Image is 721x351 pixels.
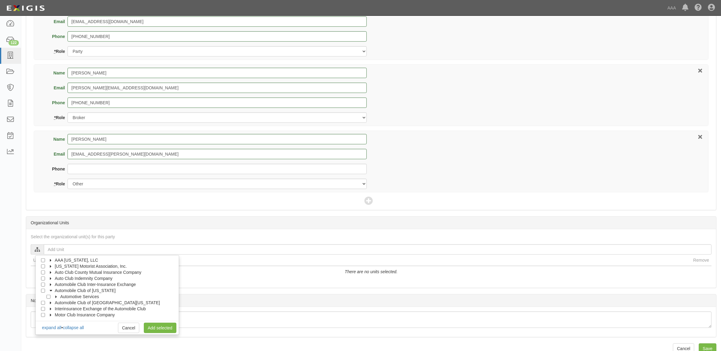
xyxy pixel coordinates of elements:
[55,264,127,269] span: [US_STATE] Motorist Association, Inc.
[364,197,378,205] span: Add Contact
[55,288,116,293] span: Automobile Club of [US_STATE]
[691,255,712,266] th: Remove
[45,70,68,76] label: Name
[45,115,68,121] label: Role
[695,4,702,12] i: Help Center - Complianz
[45,100,68,106] label: Phone
[45,19,68,25] label: Email
[45,151,68,157] label: Email
[42,325,61,330] a: expand all
[63,325,84,330] a: collapse all
[54,49,56,54] abbr: required
[55,282,136,287] span: Automobile Club Inter-Insurance Exchange
[45,136,68,142] label: Name
[45,166,68,172] label: Phone
[55,312,115,317] span: Motor Club Insurance Company
[118,323,139,333] a: Cancel
[45,85,68,91] label: Email
[31,255,691,266] th: Unit
[55,300,160,305] span: Automobile Club of [GEOGRAPHIC_DATA][US_STATE]
[55,306,146,311] span: Interinsurance Exchange of the Automobile Club
[45,48,68,54] label: Role
[5,3,47,14] img: logo-5460c22ac91f19d4615b14bd174203de0afe785f0fc80cf4dbbc73dc1793850b.png
[664,2,679,14] a: AAA
[45,33,68,40] label: Phone
[345,269,398,274] i: There are no units selected.
[55,276,113,281] span: Auto Club Indemnity Company
[26,234,716,240] div: Select the organizational unit(s) for this party
[26,294,716,307] div: Notes
[55,258,98,263] span: AAA [US_STATE], LLC
[45,181,68,187] label: Role
[54,181,56,186] abbr: required
[26,217,716,229] div: Organizational Units
[54,115,56,120] abbr: required
[144,323,176,333] a: Add selected
[60,294,99,299] span: Automotive Services
[55,270,141,275] span: Auto Club County Mutual Insurance Company
[9,40,19,46] div: 122
[44,244,712,255] input: Add Unit
[42,325,84,331] div: •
